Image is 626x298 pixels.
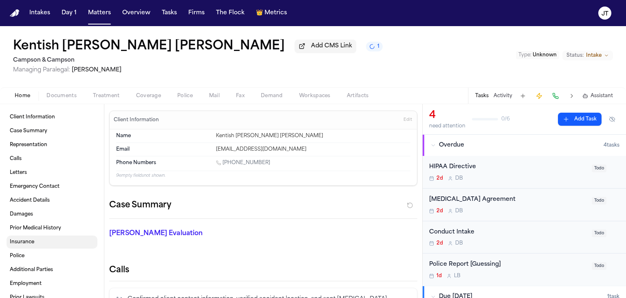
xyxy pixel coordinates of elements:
a: Accident Details [7,194,97,207]
span: Todo [592,262,606,270]
span: 1 [377,43,379,50]
button: Hide completed tasks (⌘⇧H) [605,113,619,126]
div: Police Report [Guessing] [429,260,587,269]
p: [PERSON_NAME] Evaluation [109,229,205,238]
button: Add Task [517,90,529,102]
a: Additional Parties [7,263,97,276]
a: Client Information [7,111,97,124]
span: Intake [586,52,602,59]
a: Call 1 (718) 309-9395 [216,160,270,166]
div: [EMAIL_ADDRESS][DOMAIN_NAME] [216,146,410,153]
span: Phone Numbers [116,160,156,166]
a: Insurance [7,236,97,249]
button: Tasks [475,93,489,99]
div: Open task: Retainer Agreement [423,189,626,221]
a: Representation [7,138,97,151]
span: Workspaces [299,93,331,99]
span: Todo [592,229,606,237]
div: Conduct Intake [429,228,587,237]
a: Letters [7,166,97,179]
button: Edit [401,113,414,127]
button: Assistant [582,93,613,99]
div: Open task: Police Report [Guessing] [423,254,626,286]
span: D B [455,175,463,182]
button: crownMetrics [253,6,290,20]
span: D B [455,240,463,247]
span: L B [454,273,461,279]
button: Make a Call [550,90,561,102]
dt: Name [116,133,211,139]
span: Treatment [93,93,120,99]
span: Status: [566,52,584,59]
span: Artifacts [347,93,369,99]
span: Managing Paralegal: [13,67,70,73]
button: Matters [85,6,114,20]
button: Overview [119,6,154,20]
button: Edit Type: Unknown [516,51,559,59]
button: Firms [185,6,208,20]
h2: Case Summary [109,199,171,212]
span: Type : [518,53,531,58]
button: Day 1 [58,6,80,20]
button: Create Immediate Task [533,90,545,102]
span: Mail [209,93,220,99]
span: Edit [403,117,412,123]
span: D B [455,208,463,214]
span: 2d [436,175,443,182]
a: Calls [7,152,97,165]
span: Overdue [439,141,464,149]
span: Assistant [591,93,613,99]
dt: Email [116,146,211,153]
button: Intakes [26,6,53,20]
button: Overdue4tasks [423,135,626,156]
span: Home [15,93,30,99]
button: The Flock [213,6,248,20]
span: Coverage [136,93,161,99]
a: Damages [7,208,97,221]
a: Police [7,249,97,262]
div: Open task: HIPAA Directive [423,156,626,189]
span: Demand [261,93,283,99]
span: 2d [436,208,443,214]
span: Add CMS Link [311,42,352,50]
span: 2d [436,240,443,247]
button: Tasks [159,6,180,20]
h2: Campson & Campson [13,56,383,65]
a: Emergency Contact [7,180,97,193]
p: 9 empty fields not shown. [116,173,410,179]
button: Edit matter name [13,39,285,54]
button: Add CMS Link [295,40,356,53]
a: Case Summary [7,125,97,138]
img: Finch Logo [10,9,20,17]
span: Unknown [533,53,557,58]
div: need attention [429,123,465,129]
span: 4 task s [604,142,619,149]
h3: Client Information [112,117,161,123]
button: Add Task [558,113,602,126]
div: Kentish [PERSON_NAME] [PERSON_NAME] [216,133,410,139]
span: Todo [592,197,606,205]
h2: Calls [109,265,417,276]
h1: Kentish [PERSON_NAME] [PERSON_NAME] [13,39,285,54]
span: [PERSON_NAME] [72,67,121,73]
span: 1d [436,273,442,279]
a: Home [10,9,20,17]
span: Fax [236,93,245,99]
div: Open task: Conduct Intake [423,221,626,254]
span: 0 / 6 [501,116,510,122]
a: Employment [7,277,97,290]
button: Change status from Intake [562,51,613,60]
button: 1 active task [366,42,383,51]
div: [MEDICAL_DATA] Agreement [429,195,587,205]
a: Prior Medical History [7,222,97,235]
span: Todo [592,165,606,172]
div: 4 [429,109,465,122]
